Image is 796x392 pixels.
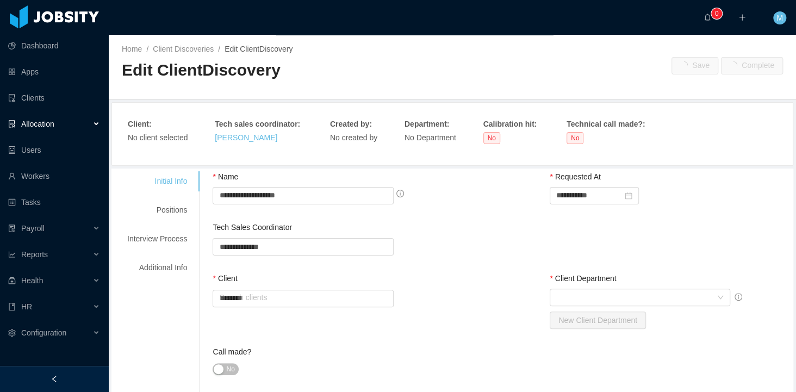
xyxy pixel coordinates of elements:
span: Allocation [21,120,54,128]
div: Initial Info [114,171,200,191]
span: Edit ClientDiscovery [225,45,293,53]
span: M [776,11,783,24]
a: Home [122,45,142,53]
i: icon: solution [8,120,16,128]
span: No client selected [128,133,188,142]
span: No [567,132,583,144]
a: icon: userWorkers [8,165,100,187]
span: info-circle [735,293,742,301]
div: Interview Process [114,229,200,249]
span: / [146,45,148,53]
span: / [218,45,220,53]
button: Call made? [213,363,238,375]
strong: Calibration hit : [483,120,537,128]
span: No created by [330,133,377,142]
label: Client [213,274,237,283]
span: Edit ClientDiscovery [122,61,281,79]
span: Configuration [21,328,66,337]
span: Client Department [555,274,617,283]
i: icon: setting [8,329,16,337]
span: Payroll [21,224,45,233]
a: Client Discoveries [153,45,214,53]
label: Tech Sales Coordinator [213,223,292,232]
span: HR [21,302,32,311]
strong: Client : [128,120,152,128]
span: Health [21,276,43,285]
label: Requested At [550,172,601,181]
button: New Client Department [550,312,646,329]
a: icon: pie-chartDashboard [8,35,100,57]
div: Additional Info [114,258,200,278]
input: Name [213,187,393,204]
button: icon: loadingSave [671,57,718,74]
label: Call made? [213,347,251,356]
span: No [226,364,234,375]
a: icon: robotUsers [8,139,100,161]
i: icon: file-protect [8,225,16,232]
strong: Technical call made? : [567,120,645,128]
div: Positions [114,200,200,220]
strong: Department : [405,120,449,128]
sup: 0 [711,8,722,19]
a: icon: profileTasks [8,191,100,213]
i: icon: plus [738,14,746,21]
strong: Tech sales coordinator : [215,120,300,128]
span: No [483,132,500,144]
a: icon: appstoreApps [8,61,100,83]
span: Reports [21,250,48,259]
i: icon: medicine-box [8,277,16,284]
label: Name [213,172,238,181]
i: icon: calendar [625,192,632,200]
strong: Created by : [330,120,372,128]
span: info-circle [396,190,404,197]
span: No Department [405,133,456,142]
a: icon: auditClients [8,87,100,109]
i: icon: book [8,303,16,310]
i: icon: bell [704,14,711,21]
i: icon: line-chart [8,251,16,258]
a: [PERSON_NAME] [215,133,277,142]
